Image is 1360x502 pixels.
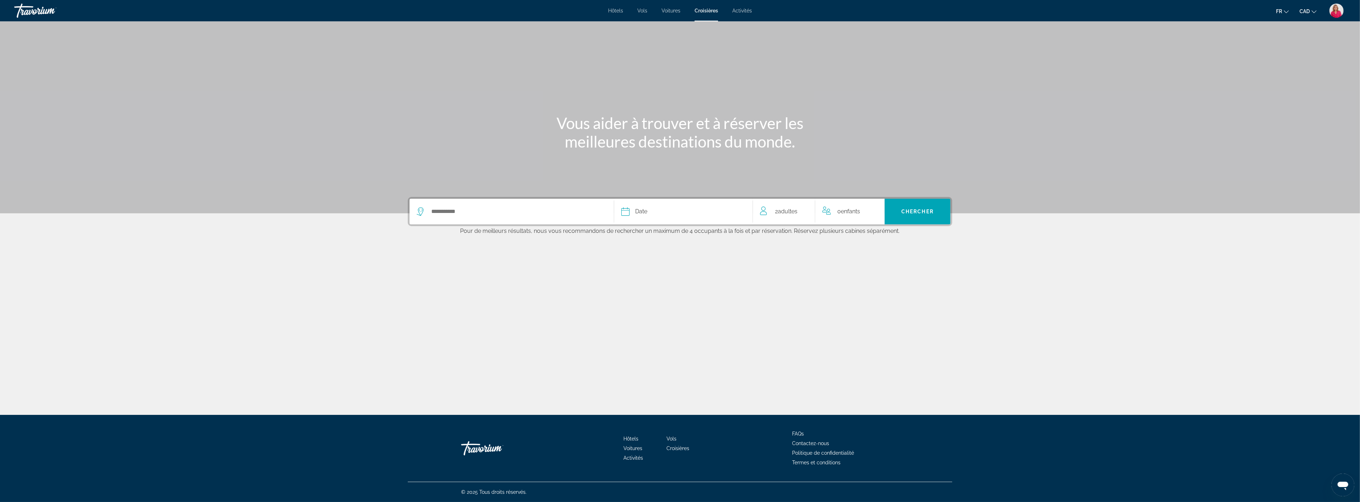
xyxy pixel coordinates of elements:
[624,445,643,451] a: Voitures
[1327,3,1346,18] button: User Menu
[408,226,952,234] p: Pour de meilleurs résultats, nous vous recommandons de rechercher un maximum de 4 occupants à la ...
[637,8,647,14] a: Vols
[1329,4,1344,18] img: User image
[1300,9,1310,14] span: CAD
[667,436,677,442] a: Vols
[1276,9,1282,14] span: fr
[635,207,647,217] span: Date
[901,209,934,214] span: Chercher
[792,460,840,465] a: Termes et conditions
[547,114,813,151] h1: Vous aider à trouver et à réserver les meilleures destinations du monde.
[837,207,860,217] span: 0
[431,206,603,217] input: Select cruise destination
[621,199,745,224] button: Select cruise date
[624,455,643,461] a: Activités
[792,440,829,446] a: Contactez-nous
[461,438,532,459] a: Go Home
[778,208,797,215] span: Adultes
[461,489,527,495] span: © 2025 Tous droits réservés.
[1332,474,1354,496] iframe: Bouton de lancement de la fenêtre de messagerie
[792,450,854,456] a: Politique de confidentialité
[841,208,860,215] span: Enfants
[661,8,680,14] a: Voitures
[753,199,885,224] button: Travelers: 2 adults, 0 children
[732,8,752,14] a: Activités
[1276,6,1289,16] button: Change language
[667,445,690,451] a: Croisières
[695,8,718,14] a: Croisières
[624,436,639,442] a: Hôtels
[775,207,797,217] span: 2
[1300,6,1317,16] button: Change currency
[410,199,950,224] div: Search widget
[792,431,804,437] a: FAQs
[608,8,623,14] a: Hôtels
[14,1,85,20] a: Travorium
[885,199,950,224] button: Search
